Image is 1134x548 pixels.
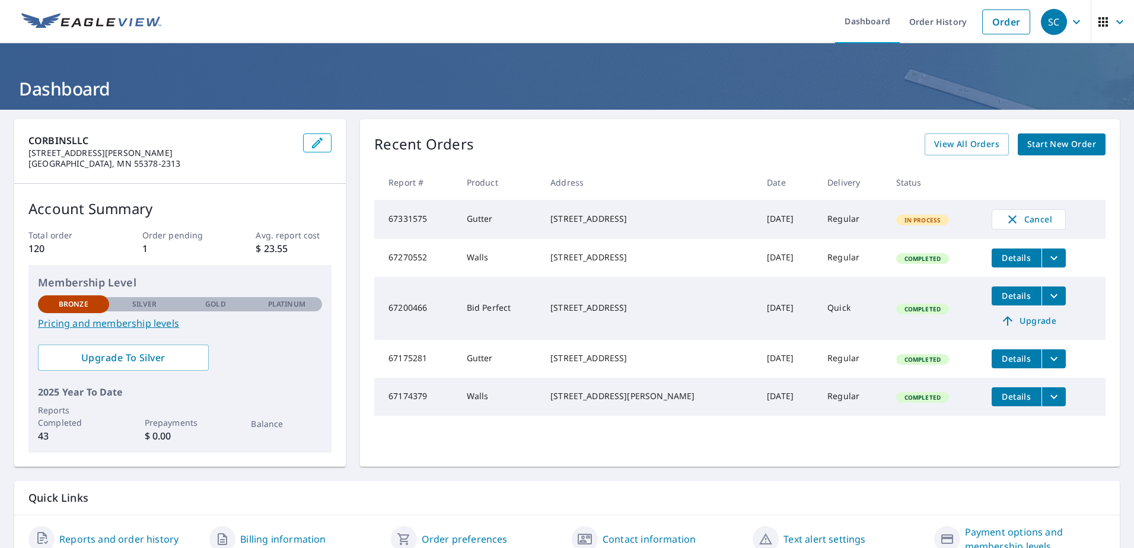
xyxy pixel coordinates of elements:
p: Membership Level [38,275,322,291]
div: [STREET_ADDRESS] [550,302,748,314]
td: Regular [818,239,887,277]
th: Product [457,165,541,200]
a: Order preferences [422,532,508,546]
p: Prepayments [145,416,216,429]
a: Upgrade To Silver [38,345,209,371]
span: Details [999,252,1034,263]
div: SC [1041,9,1067,35]
a: Upgrade [992,311,1066,330]
a: Billing information [240,532,326,546]
p: Avg. report cost [256,229,332,241]
p: 1 [142,241,218,256]
td: [DATE] [757,340,818,378]
button: detailsBtn-67200466 [992,286,1041,305]
button: detailsBtn-67175281 [992,349,1041,368]
p: Quick Links [28,490,1106,505]
p: Bronze [59,299,88,310]
span: Upgrade [999,314,1059,328]
span: View All Orders [934,137,999,152]
div: [STREET_ADDRESS] [550,213,748,225]
th: Report # [374,165,457,200]
p: 43 [38,429,109,443]
a: Text alert settings [783,532,865,546]
td: Bid Perfect [457,277,541,340]
td: Gutter [457,200,541,239]
th: Address [541,165,757,200]
p: 2025 Year To Date [38,385,322,399]
span: Completed [897,355,948,364]
button: detailsBtn-67270552 [992,248,1041,267]
p: Platinum [268,299,305,310]
span: Completed [897,393,948,402]
p: Order pending [142,229,218,241]
a: Reports and order history [59,532,179,546]
span: Completed [897,254,948,263]
p: $ 23.55 [256,241,332,256]
p: Balance [251,418,322,430]
p: Total order [28,229,104,241]
td: 67175281 [374,340,457,378]
td: Regular [818,340,887,378]
div: [STREET_ADDRESS] [550,251,748,263]
button: filesDropdownBtn-67200466 [1041,286,1066,305]
a: Start New Order [1018,133,1106,155]
td: Regular [818,378,887,416]
p: [GEOGRAPHIC_DATA], MN 55378-2313 [28,158,294,169]
span: Details [999,290,1034,301]
p: CORBINSLLC [28,133,294,148]
td: 67270552 [374,239,457,277]
p: Silver [132,299,157,310]
button: Cancel [992,209,1066,230]
h1: Dashboard [14,77,1120,101]
div: [STREET_ADDRESS] [550,352,748,364]
img: EV Logo [21,13,161,31]
td: Gutter [457,340,541,378]
p: Account Summary [28,198,332,219]
div: [STREET_ADDRESS][PERSON_NAME] [550,390,748,402]
a: View All Orders [925,133,1009,155]
button: filesDropdownBtn-67175281 [1041,349,1066,368]
button: filesDropdownBtn-67174379 [1041,387,1066,406]
th: Delivery [818,165,887,200]
a: Pricing and membership levels [38,316,322,330]
a: Contact information [603,532,696,546]
p: 120 [28,241,104,256]
td: Walls [457,378,541,416]
p: Recent Orders [374,133,474,155]
td: Quick [818,277,887,340]
td: 67174379 [374,378,457,416]
th: Status [887,165,982,200]
p: Gold [205,299,225,310]
span: Start New Order [1027,137,1096,152]
p: [STREET_ADDRESS][PERSON_NAME] [28,148,294,158]
td: [DATE] [757,239,818,277]
button: detailsBtn-67174379 [992,387,1041,406]
button: filesDropdownBtn-67270552 [1041,248,1066,267]
span: Details [999,353,1034,364]
td: 67200466 [374,277,457,340]
span: Upgrade To Silver [47,351,199,364]
td: [DATE] [757,200,818,239]
span: Cancel [1004,212,1053,227]
td: Regular [818,200,887,239]
a: Order [982,9,1030,34]
td: [DATE] [757,277,818,340]
td: Walls [457,239,541,277]
p: Reports Completed [38,404,109,429]
td: [DATE] [757,378,818,416]
p: $ 0.00 [145,429,216,443]
span: Details [999,391,1034,402]
span: Completed [897,305,948,313]
td: 67331575 [374,200,457,239]
th: Date [757,165,818,200]
span: In Process [897,216,948,224]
